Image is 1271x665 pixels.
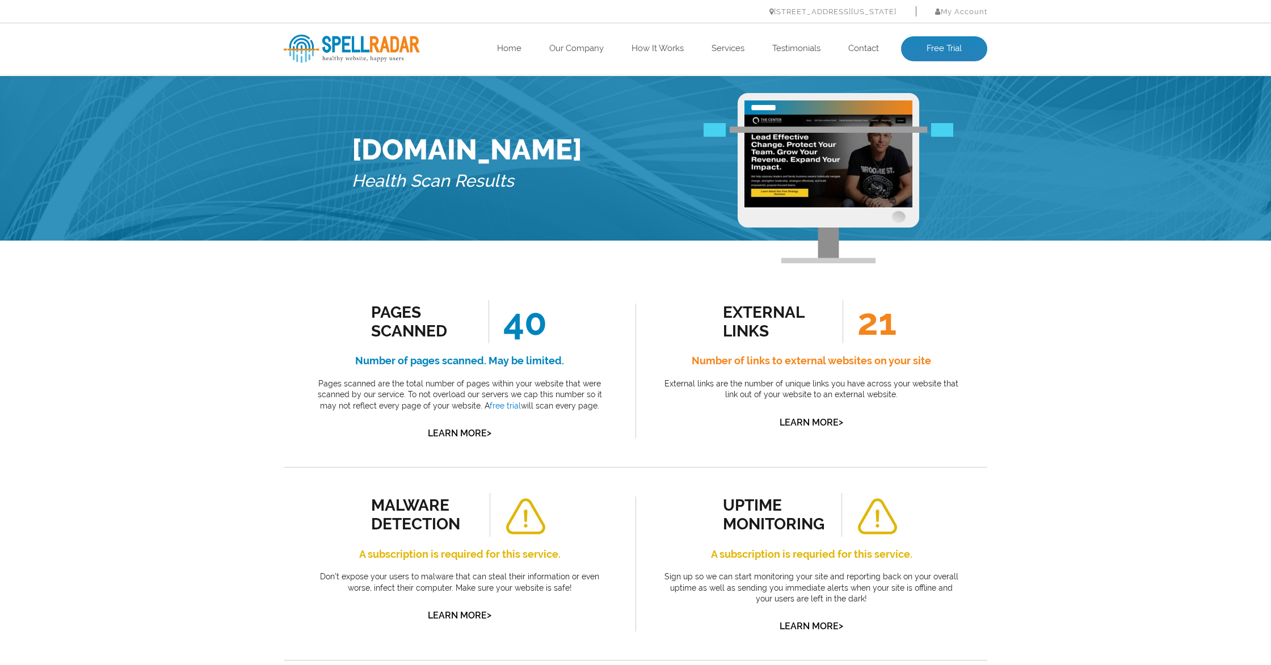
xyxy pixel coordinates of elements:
p: Don’t expose your users to malware that can steal their information or even worse, infect their c... [309,571,610,594]
span: > [487,607,491,623]
a: free trial [490,401,521,410]
span: 40 [489,300,547,343]
h4: Number of pages scanned. May be limited. [309,352,610,370]
p: External links are the number of unique links you have across your website that link out of your ... [661,378,962,401]
div: uptime monitoring [723,496,826,533]
h1: [DOMAIN_NAME] [352,133,582,166]
a: Learn More> [780,417,843,428]
img: Free Website Analysis [744,115,912,208]
img: Free Webiste Analysis [738,93,919,263]
h4: A subscription is required for this service. [309,545,610,563]
img: alert [504,498,546,535]
span: > [487,425,491,441]
a: Learn More> [428,428,491,439]
p: Pages scanned are the total number of pages within your website that were scanned by our service.... [309,378,610,412]
a: Learn More> [428,610,491,621]
img: Free Webiste Analysis [704,135,953,149]
h4: Number of links to external websites on your site [661,352,962,370]
h5: Health Scan Results [352,166,582,196]
h4: A subscription is requried for this service. [661,545,962,563]
img: alert [856,498,898,535]
a: Learn More> [780,621,843,632]
div: Pages Scanned [371,303,474,340]
span: > [839,414,843,430]
span: > [839,618,843,634]
div: malware detection [371,496,474,533]
div: external links [723,303,826,340]
p: Sign up so we can start monitoring your site and reporting back on your overall uptime as well as... [661,571,962,605]
span: 21 [843,300,897,343]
